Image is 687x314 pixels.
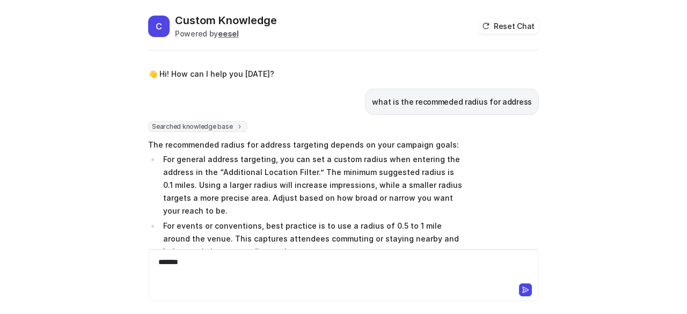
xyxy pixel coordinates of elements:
[148,68,274,81] p: 👋 Hi! How can I help you [DATE]?
[175,13,277,28] h2: Custom Knowledge
[175,28,277,39] div: Powered by
[372,96,532,108] p: what is the recommeded radius for address
[218,29,239,38] b: eesel
[148,121,247,132] span: Searched knowledge base
[163,153,462,217] p: For general address targeting, you can set a custom radius when entering the address in the “Addi...
[148,138,462,151] p: The recommended radius for address targeting depends on your campaign goals:
[148,16,170,37] span: C
[163,220,462,258] p: For events or conventions, best practice is to use a radius of 0.5 to 1 mile around the venue. Th...
[479,18,539,34] button: Reset Chat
